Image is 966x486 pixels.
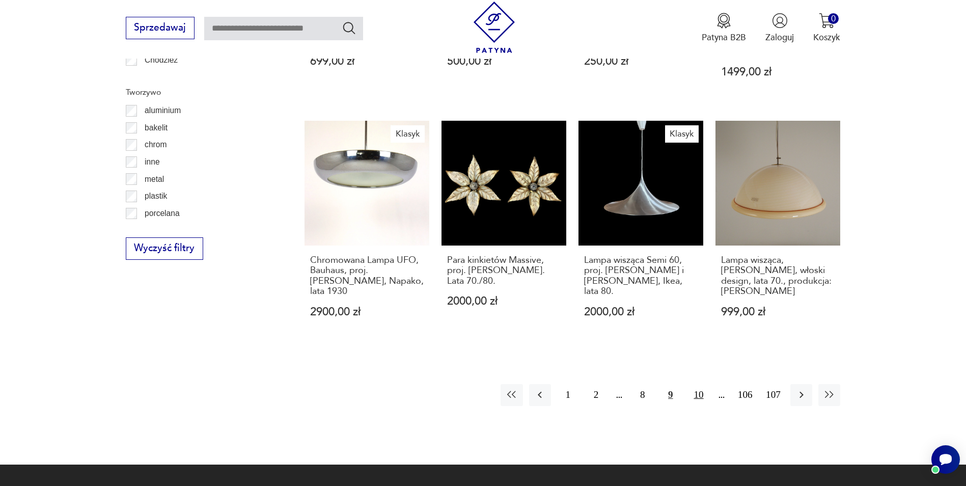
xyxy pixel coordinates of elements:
[145,224,170,237] p: porcelit
[145,190,167,203] p: plastik
[447,296,561,307] p: 2000,00 zł
[578,121,703,341] a: KlasykLampa wisząca Semi 60, proj. Claus Bonderup i Thorsten Thorup, Ikea, lata 80.Lampa wisząca ...
[126,24,195,33] a: Sprzedawaj
[145,53,178,67] p: Chodzież
[126,237,203,260] button: Wyczyść filtry
[716,13,732,29] img: Ikona medalu
[734,384,756,406] button: 106
[468,2,520,53] img: Patyna - sklep z meblami i dekoracjami vintage
[631,384,653,406] button: 8
[765,32,794,43] p: Zaloguj
[702,32,746,43] p: Patyna B2B
[447,56,561,67] p: 500,00 zł
[145,138,167,151] p: chrom
[145,121,168,134] p: bakelit
[772,13,788,29] img: Ikonka użytkownika
[702,13,746,43] button: Patyna B2B
[702,13,746,43] a: Ikona medaluPatyna B2B
[145,173,164,186] p: metal
[145,155,159,169] p: inne
[305,121,429,341] a: KlasykChromowana Lampa UFO, Bauhaus, proj. Josef Hurka, Napako, lata 1930Chromowana Lampa UFO, Ba...
[931,445,960,474] iframe: Smartsupp widget button
[145,104,181,117] p: aluminium
[126,86,275,99] p: Tworzywo
[126,17,195,39] button: Sprzedawaj
[828,13,839,24] div: 0
[557,384,579,406] button: 1
[585,384,607,406] button: 2
[721,67,835,77] p: 1499,00 zł
[813,32,840,43] p: Koszyk
[441,121,566,341] a: Para kinkietów Massive, proj. Willy Daro. Lata 70./80.Para kinkietów Massive, proj. [PERSON_NAME]...
[715,121,840,341] a: Lampa wisząca, szkło Murano, włoski design, lata 70., produkcja: WłochyLampa wisząca, [PERSON_NAM...
[145,70,175,84] p: Ćmielów
[813,13,840,43] button: 0Koszyk
[762,384,784,406] button: 107
[310,307,424,317] p: 2900,00 zł
[687,384,709,406] button: 10
[584,307,698,317] p: 2000,00 zł
[342,20,356,35] button: Szukaj
[584,255,698,297] h3: Lampa wisząca Semi 60, proj. [PERSON_NAME] i [PERSON_NAME], Ikea, lata 80.
[584,56,698,67] p: 250,00 zł
[659,384,681,406] button: 9
[721,255,835,297] h3: Lampa wisząca, [PERSON_NAME], włoski design, lata 70., produkcja: [PERSON_NAME]
[447,255,561,286] h3: Para kinkietów Massive, proj. [PERSON_NAME]. Lata 70./80.
[765,13,794,43] button: Zaloguj
[310,255,424,297] h3: Chromowana Lampa UFO, Bauhaus, proj. [PERSON_NAME], Napako, lata 1930
[310,56,424,67] p: 699,00 zł
[721,307,835,317] p: 999,00 zł
[819,13,835,29] img: Ikona koszyka
[145,207,180,220] p: porcelana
